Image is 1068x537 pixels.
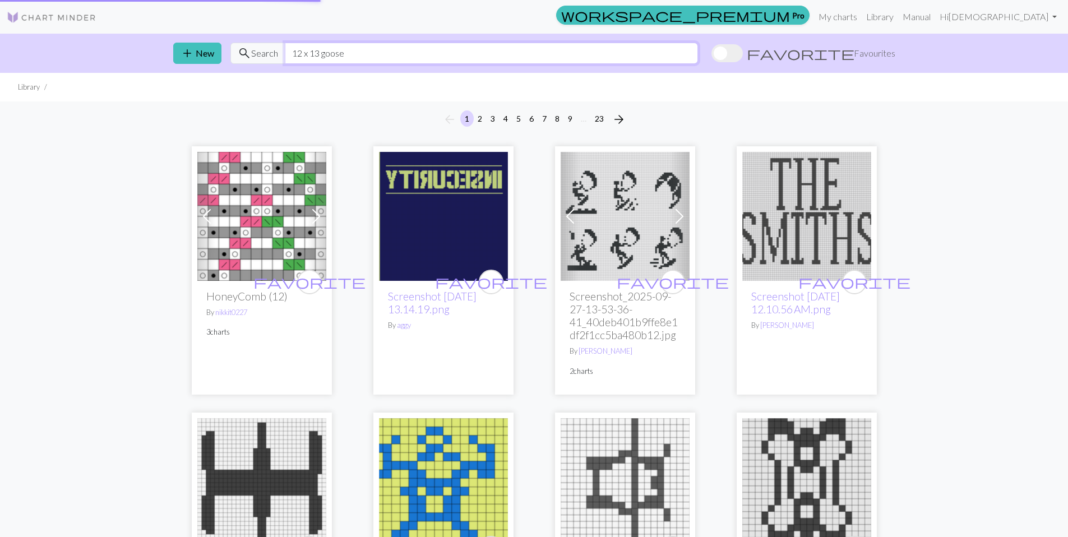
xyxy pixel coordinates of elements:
[197,152,326,281] img: HoneyComb (12)
[253,273,366,290] span: favorite
[435,271,547,293] i: favourite
[435,273,547,290] span: favorite
[18,82,40,92] li: Library
[556,6,810,25] a: Pro
[379,210,508,220] a: Screenshot 2025-09-28 at 13.14.19.png
[561,476,690,487] a: Screenshot 2025-09-25 12.35.36 PM.png
[253,271,366,293] i: favourite
[570,346,681,357] p: By
[538,110,551,127] button: 7
[499,110,512,127] button: 4
[742,476,871,487] a: Screenshot 2025-09-25 12.28.11.png
[854,47,895,60] span: Favourites
[551,110,564,127] button: 8
[608,110,630,128] button: Next
[751,320,862,331] p: By
[238,45,251,61] span: search
[563,110,577,127] button: 9
[798,273,910,290] span: favorite
[742,152,871,281] img: The Smiths
[612,113,626,126] i: Next
[486,110,500,127] button: 3
[181,45,194,61] span: add
[612,112,626,127] span: arrow_forward
[512,110,525,127] button: 5
[297,270,322,294] button: favourite
[473,110,487,127] button: 2
[197,210,326,220] a: HoneyComb (12)
[814,6,862,28] a: My charts
[206,307,317,318] p: By
[438,110,630,128] nav: Page navigation
[747,45,854,61] span: favorite
[397,321,411,330] a: aggy
[197,476,326,487] a: Screenshot 2025-09-25 12.44.20.png
[842,270,867,294] button: favourite
[379,476,508,487] a: Screenshot 2025-09-18 12.25.39.png
[570,290,681,341] h2: Screenshot_2025-09-27-13-53-36-41_40deb401b9ffe8e1df2f1cc5ba480b12.jpg
[798,271,910,293] i: favourite
[388,290,477,316] a: Screenshot [DATE] 13.14.19.png
[579,346,632,355] a: [PERSON_NAME]
[561,152,690,281] img: Screenshot_2025-09-27-13-53-36-41_40deb401b9ffe8e1df2f1cc5ba480b12.jpg
[617,273,729,290] span: favorite
[206,290,317,303] h2: HoneyComb (12)
[751,290,840,316] a: Screenshot [DATE] 12.10.56 AM.png
[525,110,538,127] button: 6
[388,320,499,331] p: By
[206,327,317,337] p: 3 charts
[7,11,96,24] img: Logo
[215,308,247,317] a: nikkit0227
[935,6,1061,28] a: Hi[DEMOGRAPHIC_DATA]
[742,210,871,220] a: The Smiths
[711,43,895,64] label: Show favourites
[561,210,690,220] a: Screenshot_2025-09-27-13-53-36-41_40deb401b9ffe8e1df2f1cc5ba480b12.jpg
[590,110,608,127] button: 23
[379,152,508,281] img: Screenshot 2025-09-28 at 13.14.19.png
[898,6,935,28] a: Manual
[617,271,729,293] i: favourite
[251,47,278,60] span: Search
[173,43,221,64] button: New
[561,7,790,23] span: workspace_premium
[760,321,814,330] a: [PERSON_NAME]
[862,6,898,28] a: Library
[660,270,685,294] button: favourite
[479,270,503,294] button: favourite
[460,110,474,127] button: 1
[570,366,681,377] p: 2 charts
